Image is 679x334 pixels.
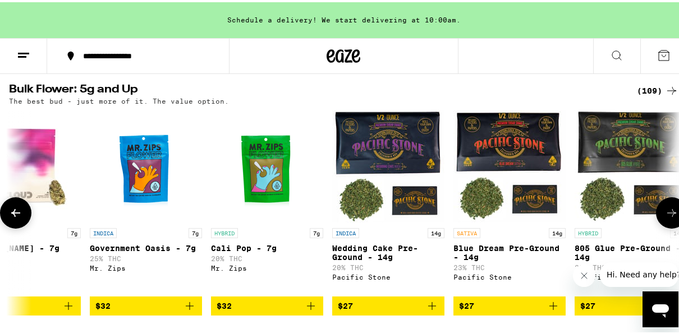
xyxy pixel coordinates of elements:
p: 7g [67,226,81,236]
p: INDICA [90,226,117,236]
button: Add to bag [211,294,323,313]
p: 7g [310,226,323,236]
p: HYBRID [211,226,238,236]
span: $27 [459,299,474,308]
span: $27 [580,299,595,308]
span: $32 [217,299,232,308]
img: Mr. Zips - Government Oasis - 7g [90,108,202,220]
iframe: Button to launch messaging window [643,289,678,325]
a: (109) [637,82,678,95]
p: 14g [428,226,444,236]
p: Government Oasis - 7g [90,242,202,250]
button: Add to bag [90,294,202,313]
p: INDICA [332,226,359,236]
iframe: Message from company [600,260,678,285]
iframe: Close message [573,262,595,285]
img: Mr. Zips - Cali Pop - 7g [211,108,323,220]
p: 20% THC [332,262,444,269]
div: Mr. Zips [211,262,323,270]
div: Mr. Zips [90,262,202,270]
p: 14g [549,226,566,236]
p: 7g [189,226,202,236]
img: Pacific Stone - Blue Dream Pre-Ground - 14g [453,108,566,220]
div: Pacific Stone [332,271,444,279]
p: SATIVA [453,226,480,236]
button: Add to bag [453,294,566,313]
h2: Bulk Flower: 5g and Up [9,82,623,95]
p: 23% THC [453,262,566,269]
p: The best bud - just more of it. The value option. [9,95,229,103]
p: Cali Pop - 7g [211,242,323,250]
div: Pacific Stone [453,271,566,279]
button: Add to bag [332,294,444,313]
a: Open page for Blue Dream Pre-Ground - 14g from Pacific Stone [453,108,566,294]
p: Blue Dream Pre-Ground - 14g [453,242,566,259]
p: Wedding Cake Pre-Ground - 14g [332,242,444,259]
span: Hi. Need any help? [7,8,81,17]
span: $32 [95,299,111,308]
a: Open page for Government Oasis - 7g from Mr. Zips [90,108,202,294]
p: 20% THC [211,253,323,260]
span: $27 [338,299,353,308]
a: Open page for Cali Pop - 7g from Mr. Zips [211,108,323,294]
a: Open page for Wedding Cake Pre-Ground - 14g from Pacific Stone [332,108,444,294]
p: HYBRID [575,226,602,236]
p: 25% THC [90,253,202,260]
img: Pacific Stone - Wedding Cake Pre-Ground - 14g [332,108,444,220]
